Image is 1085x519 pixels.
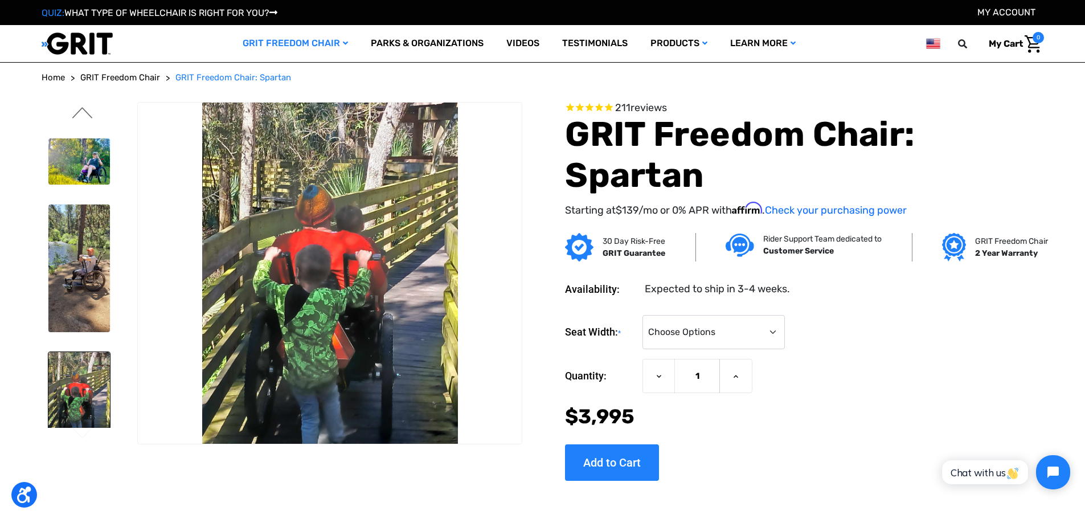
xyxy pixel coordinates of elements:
p: 30 Day Risk-Free [603,235,665,247]
dt: Availability: [565,281,637,297]
span: $139 [616,204,638,216]
p: GRIT Freedom Chair [975,235,1048,247]
span: 211 reviews [615,101,667,114]
span: reviews [630,101,667,114]
label: Seat Width: [565,315,637,350]
a: GRIT Freedom Chair [80,71,160,84]
a: Cart with 0 items [980,32,1044,56]
img: GRIT Freedom Chair: Spartan [138,103,522,444]
button: Go to slide 1 of 4 [71,427,95,441]
a: Parks & Organizations [359,25,495,62]
img: Customer service [726,234,754,257]
button: Go to slide 3 of 4 [71,107,95,121]
h1: GRIT Freedom Chair: Spartan [565,114,1043,196]
img: us.png [926,36,940,51]
span: QUIZ: [42,7,64,18]
span: Rated 4.6 out of 5 stars 211 reviews [565,102,1043,115]
a: Products [639,25,719,62]
a: GRIT Freedom Chair [231,25,359,62]
img: GRIT Guarantee [565,233,593,261]
img: GRIT All-Terrain Wheelchair and Mobility Equipment [42,32,113,55]
span: GRIT Freedom Chair [80,72,160,83]
a: Check your purchasing power - Learn more about Affirm Financing (opens in modal) [765,204,907,216]
span: $3,995 [565,404,634,428]
iframe: Tidio Chat [930,446,1080,499]
label: Quantity: [565,359,637,393]
p: Rider Support Team dedicated to [763,233,882,245]
img: GRIT Freedom Chair: Spartan [48,352,110,435]
span: My Cart [989,38,1023,49]
a: Learn More [719,25,807,62]
a: Videos [495,25,551,62]
img: Cart [1025,35,1041,53]
strong: Customer Service [763,246,834,256]
span: Affirm [732,202,762,214]
span: GRIT Freedom Chair: Spartan [175,72,291,83]
span: Home [42,72,65,83]
strong: GRIT Guarantee [603,248,665,258]
p: Starting at /mo or 0% APR with . [565,202,1043,218]
a: Testimonials [551,25,639,62]
img: Grit freedom [942,233,965,261]
strong: 2 Year Warranty [975,248,1038,258]
a: Home [42,71,65,84]
nav: Breadcrumb [42,71,1044,84]
a: Account [977,7,1035,18]
a: QUIZ:WHAT TYPE OF WHEELCHAIR IS RIGHT FOR YOU? [42,7,277,18]
span: 0 [1033,32,1044,43]
img: GRIT Freedom Chair: Spartan [48,205,110,332]
img: GRIT Freedom Chair: Spartan [48,138,110,185]
a: GRIT Freedom Chair: Spartan [175,71,291,84]
input: Add to Cart [565,444,659,481]
input: Search [963,32,980,56]
dd: Expected to ship in 3-4 weeks. [645,281,790,297]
